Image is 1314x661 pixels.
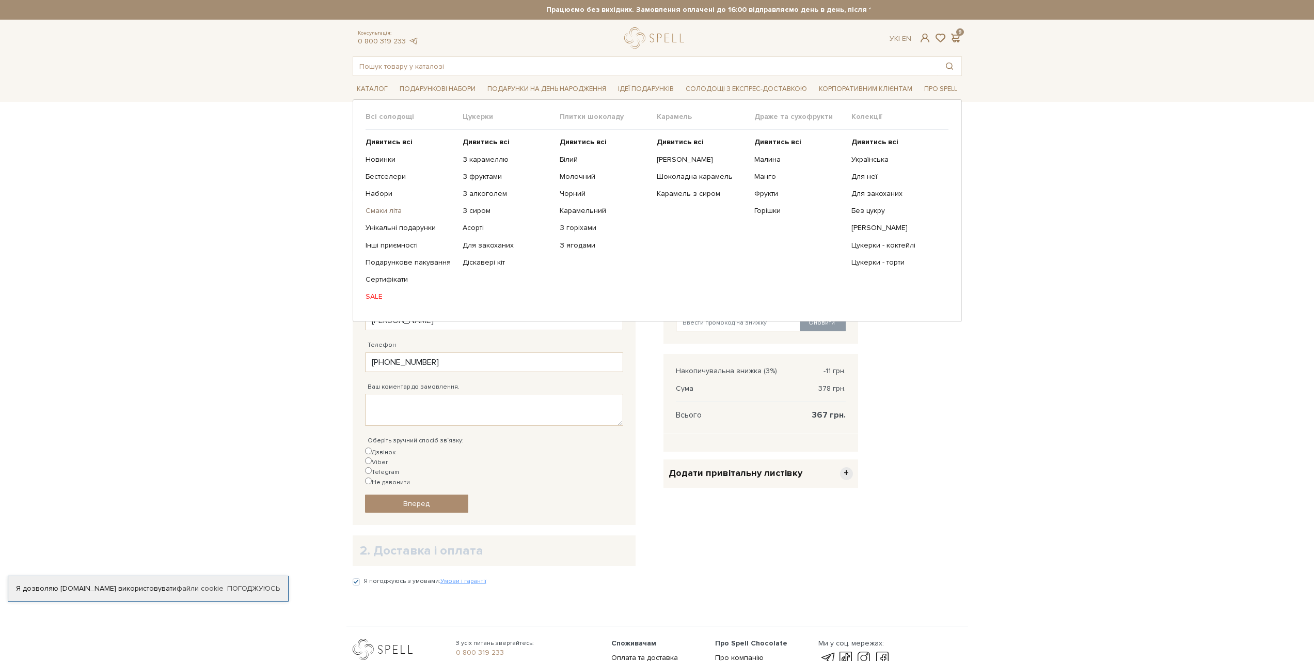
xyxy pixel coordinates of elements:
[818,384,846,393] span: 378 грн.
[754,206,844,216] a: Горішки
[365,457,388,467] label: Viber
[754,112,851,121] span: Драже та сухофрукти
[360,543,628,559] h2: 2. Доставка і оплата
[560,112,657,121] span: Плитки шоколаду
[851,155,941,164] a: Українська
[366,258,455,267] a: Подарункове пакування
[403,499,430,508] span: Вперед
[366,292,455,301] a: SALE
[754,172,844,181] a: Манго
[8,584,288,593] div: Я дозволяю [DOMAIN_NAME] використовувати
[560,241,649,250] a: З ягодами
[676,315,801,331] input: Ввести промокод на знижку
[463,223,552,233] a: Асорті
[560,137,607,146] b: Дивитись всі
[560,137,649,147] a: Дивитись всі
[463,137,552,147] a: Дивитись всі
[368,436,464,445] label: Оберіть зручний спосіб зв`язку:
[898,34,900,43] span: |
[560,189,649,198] a: Чорний
[840,467,853,480] span: +
[611,639,656,648] span: Споживачам
[365,448,395,457] label: Дзвінок
[363,577,486,586] label: Я погоджуюсь з умовами:
[366,206,455,216] a: Смаки літа
[800,315,846,331] button: Оновити
[818,639,891,648] div: Ми у соц. мережах:
[851,112,948,121] span: Колекції
[676,384,693,393] span: Сума
[754,137,801,146] b: Дивитись всі
[657,137,704,146] b: Дивитись всі
[614,81,678,97] span: Ідеї подарунків
[366,137,413,146] b: Дивитись всі
[902,34,911,43] a: En
[463,258,552,267] a: Діскавері кіт
[715,639,787,648] span: Про Spell Chocolate
[365,448,372,454] input: Дзвінок
[682,80,811,98] a: Солодощі з експрес-доставкою
[358,37,406,45] a: 0 800 319 233
[365,467,372,474] input: Telegram
[815,80,916,98] a: Корпоративним клієнтам
[657,137,746,147] a: Дивитись всі
[754,189,844,198] a: Фрукти
[463,137,510,146] b: Дивитись всі
[463,172,552,181] a: З фруктами
[365,478,372,484] input: Не дзвонити
[177,584,224,593] a: файли cookie
[560,155,649,164] a: Білий
[463,206,552,216] a: З сиром
[456,648,599,657] a: 0 800 319 233
[366,241,455,250] a: Інші приємності
[851,137,898,146] b: Дивитись всі
[851,241,941,250] a: Цукерки - коктейлі
[365,467,399,477] label: Telegram
[560,223,649,233] a: З горіхами
[368,341,396,350] label: Телефон
[366,172,455,181] a: Бестселери
[669,467,802,479] span: Додати привітальну листівку
[938,57,961,75] button: Пошук товару у каталозі
[657,189,746,198] a: Карамель з сиром
[227,584,280,593] a: Погоджуюсь
[353,81,392,97] span: Каталог
[657,112,754,121] span: Карамель
[851,206,941,216] a: Без цукру
[395,81,480,97] span: Подарункові набори
[366,275,455,284] a: Сертифікати
[624,27,689,49] a: logo
[456,639,599,648] span: З усіх питань звертайтесь:
[754,155,844,164] a: Малина
[353,99,962,322] div: Каталог
[676,410,702,420] span: Всього
[851,258,941,267] a: Цукерки - торти
[366,223,455,233] a: Унікальні подарунки
[353,57,938,75] input: Пошук товару у каталозі
[676,366,777,376] span: Накопичувальна знижка (3%)
[657,155,746,164] a: [PERSON_NAME]
[463,112,560,121] span: Цукерки
[444,5,1053,14] strong: Працюємо без вихідних. Замовлення оплачені до 16:00 відправляємо день в день, після 16:00 - насту...
[851,189,941,198] a: Для закоханих
[440,577,486,585] a: Умови і гарантії
[358,30,419,37] span: Консультація:
[366,189,455,198] a: Набори
[920,81,961,97] span: Про Spell
[408,37,419,45] a: telegram
[368,382,460,392] label: Ваш коментар до замовлення.
[851,137,941,147] a: Дивитись всі
[560,206,649,216] a: Карамельний
[365,478,410,487] label: Не дзвонити
[560,172,649,181] a: Молочний
[366,137,455,147] a: Дивитись всі
[824,366,846,376] span: -11 грн.
[657,172,746,181] a: Шоколадна карамель
[851,223,941,233] a: [PERSON_NAME]
[366,112,463,121] span: Всі солодощі
[890,34,911,43] div: Ук
[483,81,610,97] span: Подарунки на День народження
[463,241,552,250] a: Для закоханих
[366,155,455,164] a: Новинки
[463,189,552,198] a: З алкоголем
